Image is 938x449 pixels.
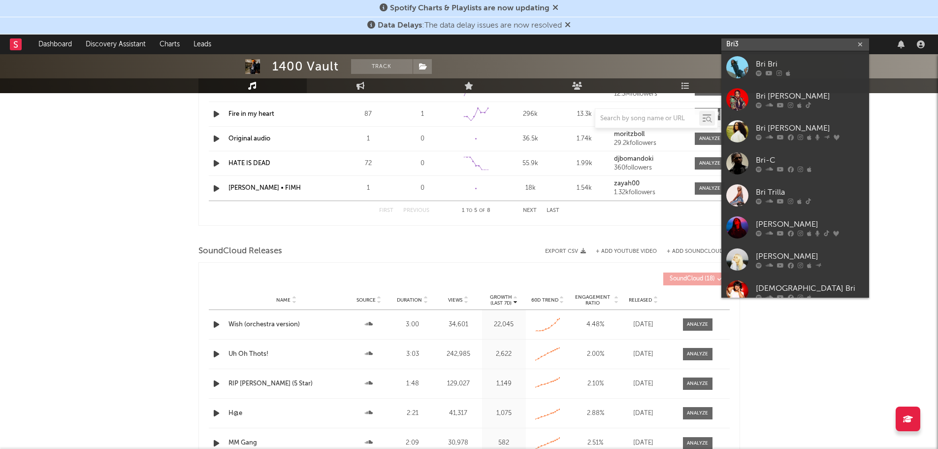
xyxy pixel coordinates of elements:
div: 242,985 [437,349,480,359]
input: Search by song name or URL [595,115,699,123]
a: Bri-C [721,147,869,179]
a: Original audio [228,136,270,142]
span: Dismiss [552,4,558,12]
span: 60D Trend [531,297,558,303]
div: 4.48 % [572,320,619,330]
a: Leads [187,35,218,54]
div: 30,978 [437,438,480,448]
a: Charts [153,35,187,54]
span: Source [356,297,376,303]
div: 1 5 8 [449,205,503,217]
a: MM Gang [228,438,345,448]
a: Bri Trilla [721,179,869,211]
div: [DATE] [624,409,663,418]
span: Spotify Charts & Playlists are now updating [390,4,550,12]
span: to [466,208,472,213]
span: Data Delays [378,22,422,30]
div: 1.54k [560,183,609,193]
div: 1 [344,183,393,193]
strong: moritzboll [614,131,645,138]
div: 3:03 [393,349,432,359]
span: Released [629,297,652,303]
button: Previous [403,208,429,213]
div: 2.00 % [572,349,619,359]
a: Discovery Assistant [79,35,153,54]
div: 2,622 [485,349,523,359]
div: Bri-C [756,154,864,166]
span: Duration [397,297,422,303]
a: Bri [PERSON_NAME] [721,115,869,147]
span: Dismiss [565,22,571,30]
div: 0 [398,159,447,169]
div: Bri Bri [756,58,864,70]
div: + Add YouTube Video [586,249,657,254]
div: [DATE] [624,379,663,389]
div: 1:48 [393,379,432,389]
div: [DATE] [624,349,663,359]
span: Views [448,297,462,303]
div: 1.32k followers [614,189,688,196]
div: 3:00 [393,320,432,330]
div: 129,027 [437,379,480,389]
div: 2:21 [393,409,432,418]
input: Search for artists [721,38,869,51]
a: [PERSON_NAME] [721,243,869,276]
div: Bri [PERSON_NAME] [756,122,864,134]
div: 1.99k [560,159,609,169]
div: 1400 Vault [272,59,339,74]
span: SoundCloud Releases [198,245,282,257]
div: 72 [344,159,393,169]
a: [DEMOGRAPHIC_DATA] Bri [721,276,869,308]
a: [PERSON_NAME] • FIMH [228,185,301,191]
a: HATE IS DEAD [228,160,270,167]
div: 55.9k [506,159,555,169]
a: Dashboard [32,35,79,54]
div: 1,075 [485,409,523,418]
div: [DATE] [624,438,663,448]
a: RIP [PERSON_NAME] (5 Star) [228,379,345,389]
div: 29.2k followers [614,140,688,147]
a: djbomandoki [614,156,688,163]
div: 2:09 [393,438,432,448]
div: [DATE] [624,320,663,330]
span: SoundCloud [670,276,703,282]
div: 2.51 % [572,438,619,448]
a: Wish (orchestra version) [228,320,345,330]
div: 36.5k [506,134,555,144]
button: + Add SoundCloud Song [657,249,740,254]
button: Track [351,59,413,74]
a: moritzboll [614,131,688,138]
div: 0 [398,134,447,144]
div: [DEMOGRAPHIC_DATA] Bri [756,282,864,294]
div: 2.10 % [572,379,619,389]
div: 41,317 [437,409,480,418]
span: Engagement Ratio [572,294,613,306]
div: 18k [506,183,555,193]
span: of [479,208,485,213]
div: 12.3M followers [614,91,688,98]
button: Next [523,208,537,213]
a: H@e [228,409,345,418]
div: 1.74k [560,134,609,144]
button: + Add SoundCloud Song [667,249,740,254]
div: [PERSON_NAME] [756,218,864,230]
div: 0 [398,183,447,193]
p: Growth [490,294,512,300]
button: Export CSV [545,248,586,254]
strong: djbomandoki [614,156,653,162]
div: Bri Trilla [756,186,864,198]
div: [PERSON_NAME] [756,250,864,262]
div: 360 followers [614,165,688,172]
span: Name [276,297,291,303]
span: : The data delay issues are now resolved [378,22,562,30]
button: First [379,208,393,213]
a: Uh Oh Thots! [228,349,345,359]
div: 2.88 % [572,409,619,418]
a: zayah00 [614,180,688,187]
a: Bri Bri [721,51,869,83]
button: SoundCloud(18) [663,273,730,285]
